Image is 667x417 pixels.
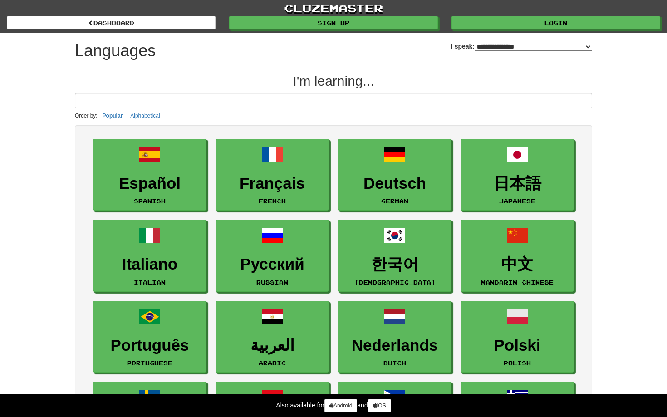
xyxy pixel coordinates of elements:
small: Mandarin Chinese [481,279,554,285]
a: РусскийRussian [216,220,329,292]
small: Spanish [134,198,166,204]
small: Portuguese [127,360,172,366]
a: NederlandsDutch [338,301,451,373]
h3: Polski [466,337,569,354]
a: EspañolSpanish [93,139,206,211]
button: Popular [100,111,126,121]
select: I speak: [475,43,592,51]
small: Russian [256,279,288,285]
a: DeutschGerman [338,139,451,211]
a: ItalianoItalian [93,220,206,292]
small: Italian [134,279,166,285]
a: PolskiPolish [461,301,574,373]
a: Login [451,16,660,29]
h3: Nederlands [343,337,446,354]
a: 한국어[DEMOGRAPHIC_DATA] [338,220,451,292]
h3: 한국어 [343,255,446,273]
h3: Русский [221,255,324,273]
a: iOS [368,399,391,412]
h1: Languages [75,42,156,60]
small: German [381,198,408,204]
a: 日本語Japanese [461,139,574,211]
h3: Português [98,337,201,354]
a: Android [324,399,357,412]
small: Arabic [259,360,286,366]
h2: I'm learning... [75,74,592,88]
small: Japanese [499,198,535,204]
small: Polish [504,360,531,366]
h3: 日本語 [466,175,569,192]
h3: Français [221,175,324,192]
h3: Italiano [98,255,201,273]
a: FrançaisFrench [216,139,329,211]
a: 中文Mandarin Chinese [461,220,574,292]
h3: العربية [221,337,324,354]
a: Sign up [229,16,438,29]
h3: Español [98,175,201,192]
a: العربيةArabic [216,301,329,373]
small: French [259,198,286,204]
button: Alphabetical [128,111,162,121]
h3: 中文 [466,255,569,273]
label: I speak: [451,42,592,51]
h3: Deutsch [343,175,446,192]
small: Order by: [75,113,98,119]
a: dashboard [7,16,216,29]
a: PortuguêsPortuguese [93,301,206,373]
small: [DEMOGRAPHIC_DATA] [354,279,436,285]
small: Dutch [383,360,406,366]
